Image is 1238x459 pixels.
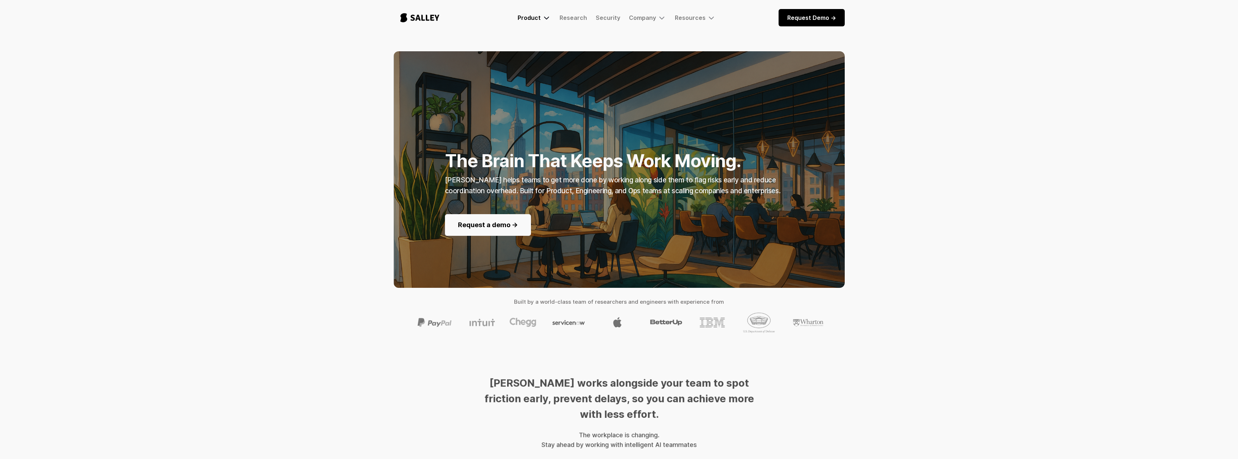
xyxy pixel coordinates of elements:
div: Company [629,14,656,21]
a: Request a demo -> [445,214,531,236]
strong: [PERSON_NAME] helps teams to get more done by working along side them to flag risks early and red... [445,176,781,195]
div: Product [518,13,551,22]
strong: [PERSON_NAME] works alongside your team to spot friction early, prevent delays, so you can achiev... [484,377,754,420]
strong: The Brain That Keeps Work Moving. [445,150,741,172]
h4: Built by a world-class team of researchers and engineers with experience from [394,296,845,307]
div: Company [629,13,666,22]
div: Resources [675,14,706,21]
div: Resources [675,13,716,22]
a: Request Demo -> [779,9,845,26]
a: Security [596,14,620,21]
a: home [394,6,446,30]
a: Research [560,14,587,21]
div: The workplace is changing. Stay ahead by working with intelligent AI teammates [541,430,697,450]
div: Product [518,14,541,21]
